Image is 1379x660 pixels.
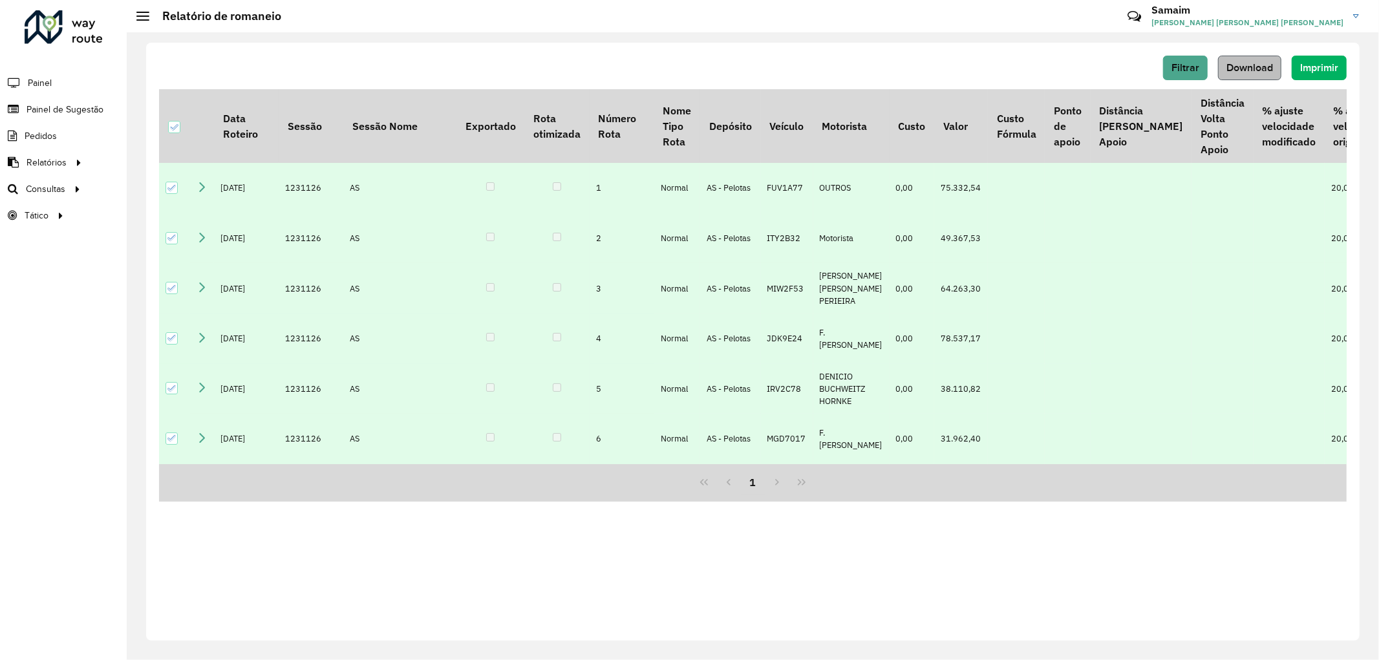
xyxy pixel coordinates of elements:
button: Imprimir [1292,56,1347,80]
td: 75.332,54 [934,163,988,213]
th: Sessão Nome [343,89,456,163]
span: Tático [25,209,48,222]
td: Normal [654,213,700,264]
h3: Samaim [1151,4,1343,16]
td: AS - Pelotas [700,163,760,213]
th: Distância Volta Ponto Apoio [1192,89,1253,163]
td: 5 [590,364,654,414]
td: AS [343,364,456,414]
td: OUTROS [813,163,890,213]
th: Motorista [813,89,890,163]
td: 0,00 [890,263,934,314]
td: AS - Pelotas [700,364,760,414]
td: 0,00 [890,163,934,213]
td: AS - Pelotas [700,314,760,364]
td: F. [PERSON_NAME] [813,414,890,464]
td: Normal [654,314,700,364]
td: 1231126 [279,314,343,364]
td: [DATE] [214,414,279,464]
span: Filtrar [1171,62,1199,73]
td: Normal [654,364,700,414]
td: AS - Pelotas [700,263,760,314]
td: AS - Pelotas [700,213,760,264]
td: 1 [590,163,654,213]
td: Normal [654,414,700,464]
td: AS [343,314,456,364]
span: Download [1226,62,1273,73]
td: [DATE] [214,213,279,264]
th: Número Rota [590,89,654,163]
td: FUV1A77 [761,163,813,213]
th: Distância [PERSON_NAME] Apoio [1091,89,1192,163]
th: Exportado [456,89,524,163]
td: AS [343,414,456,464]
td: [PERSON_NAME] [PERSON_NAME] PERIEIRA [813,263,890,314]
td: 1231126 [279,213,343,264]
td: AS [343,213,456,264]
td: [DATE] [214,263,279,314]
button: Download [1218,56,1281,80]
td: 0,00 [890,364,934,414]
td: 2 [590,213,654,264]
td: DENICIO BUCHWEITZ HORNKE [813,364,890,414]
td: Normal [654,163,700,213]
td: AS [343,163,456,213]
td: 1231126 [279,163,343,213]
span: Painel de Sugestão [27,103,103,116]
span: Imprimir [1300,62,1338,73]
span: [PERSON_NAME] [PERSON_NAME] [PERSON_NAME] [1151,17,1343,28]
td: Normal [654,263,700,314]
td: 6 [590,414,654,464]
td: 38.110,82 [934,364,988,414]
td: MIW2F53 [761,263,813,314]
td: 31.962,40 [934,414,988,464]
span: Relatórios [27,156,67,169]
th: Custo [890,89,934,163]
td: 3 [590,263,654,314]
button: 1 [741,471,765,495]
td: ITY2B32 [761,213,813,264]
td: IRV2C78 [761,364,813,414]
td: AS [343,263,456,314]
td: 78.537,17 [934,314,988,364]
td: Motorista [813,213,890,264]
td: F. [PERSON_NAME] [813,314,890,364]
td: 1231126 [279,364,343,414]
th: Depósito [700,89,760,163]
th: Nome Tipo Rota [654,89,700,163]
td: 0,00 [890,213,934,264]
td: 49.367,53 [934,213,988,264]
span: Consultas [26,182,65,196]
th: Veículo [761,89,813,163]
a: Contato Rápido [1120,3,1148,30]
th: Data Roteiro [214,89,279,163]
td: [DATE] [214,163,279,213]
td: AS - Pelotas [700,414,760,464]
th: Valor [934,89,988,163]
td: 1231126 [279,414,343,464]
td: [DATE] [214,314,279,364]
th: % ajuste velocidade modificado [1254,89,1325,163]
span: Pedidos [25,129,57,143]
span: Painel [28,76,52,90]
th: Sessão [279,89,343,163]
td: [DATE] [214,364,279,414]
th: Rota otimizada [524,89,589,163]
td: 1231126 [279,263,343,314]
h2: Relatório de romaneio [149,9,281,23]
td: 0,00 [890,314,934,364]
button: Filtrar [1163,56,1208,80]
td: 64.263,30 [934,263,988,314]
th: Ponto de apoio [1045,89,1090,163]
td: MGD7017 [761,414,813,464]
th: Custo Fórmula [988,89,1045,163]
td: 0,00 [890,414,934,464]
td: JDK9E24 [761,314,813,364]
td: 4 [590,314,654,364]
